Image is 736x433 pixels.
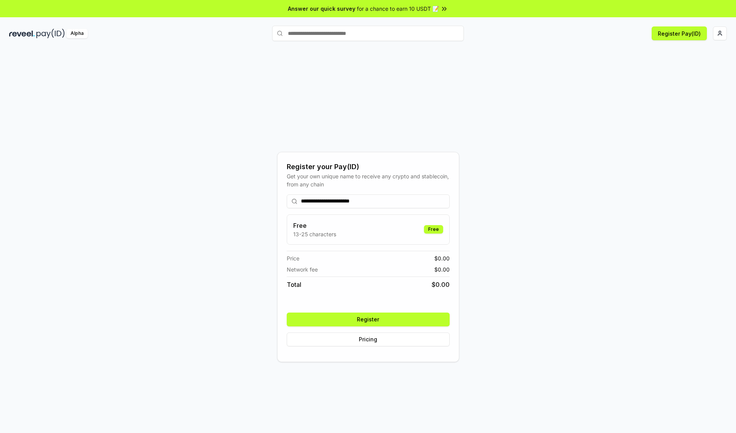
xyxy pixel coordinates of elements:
[287,254,299,262] span: Price
[287,161,450,172] div: Register your Pay(ID)
[287,313,450,326] button: Register
[36,29,65,38] img: pay_id
[434,254,450,262] span: $ 0.00
[66,29,88,38] div: Alpha
[424,225,443,234] div: Free
[288,5,355,13] span: Answer our quick survey
[287,280,301,289] span: Total
[357,5,439,13] span: for a chance to earn 10 USDT 📝
[287,333,450,346] button: Pricing
[287,172,450,188] div: Get your own unique name to receive any crypto and stablecoin, from any chain
[287,265,318,273] span: Network fee
[652,26,707,40] button: Register Pay(ID)
[434,265,450,273] span: $ 0.00
[293,221,336,230] h3: Free
[432,280,450,289] span: $ 0.00
[293,230,336,238] p: 13-25 characters
[9,29,35,38] img: reveel_dark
